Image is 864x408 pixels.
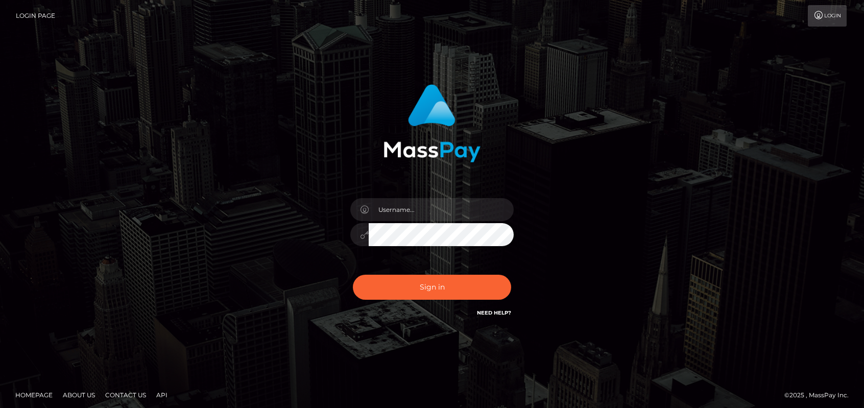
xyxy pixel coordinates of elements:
[353,275,511,300] button: Sign in
[59,387,99,403] a: About Us
[152,387,172,403] a: API
[11,387,57,403] a: Homepage
[477,309,511,316] a: Need Help?
[369,198,514,221] input: Username...
[101,387,150,403] a: Contact Us
[383,84,481,162] img: MassPay Login
[784,390,856,401] div: © 2025 , MassPay Inc.
[16,5,55,27] a: Login Page
[808,5,847,27] a: Login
